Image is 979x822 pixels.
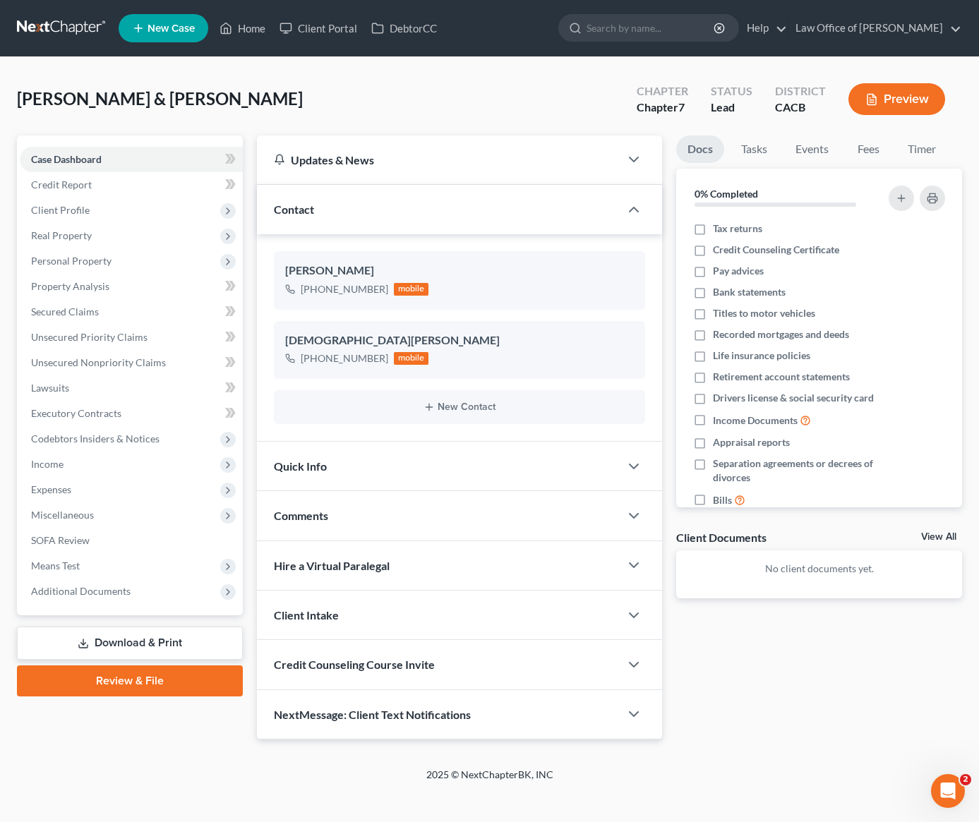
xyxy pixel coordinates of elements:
p: No client documents yet. [687,562,951,576]
a: Help [740,16,787,41]
span: Income [31,458,64,470]
span: Lawsuits [31,382,69,394]
strong: 0% Completed [695,188,758,200]
div: 2025 © NextChapterBK, INC [88,768,892,793]
span: Additional Documents [31,585,131,597]
span: Case Dashboard [31,153,102,165]
span: Recorded mortgages and deeds [713,327,849,342]
span: 7 [678,100,685,114]
span: Miscellaneous [31,509,94,521]
a: Download & Print [17,627,243,660]
span: Titles to motor vehicles [713,306,815,320]
span: Bank statements [713,285,786,299]
div: [PHONE_NUMBER] [301,351,388,365]
a: Timer [896,135,947,163]
span: Client Profile [31,204,90,216]
div: [DEMOGRAPHIC_DATA][PERSON_NAME] [285,332,635,349]
button: Preview [848,83,945,115]
span: Pay advices [713,264,764,278]
a: Tasks [730,135,779,163]
a: DebtorCC [364,16,444,41]
span: Income Documents [713,413,798,428]
a: Unsecured Nonpriority Claims [20,350,243,375]
a: Review & File [17,665,243,696]
span: Property Analysis [31,280,109,292]
span: Codebtors Insiders & Notices [31,433,160,445]
span: Secured Claims [31,306,99,318]
span: Tax returns [713,222,762,236]
div: Updates & News [274,152,603,167]
input: Search by name... [587,15,716,41]
div: Status [711,83,752,99]
a: View All [921,532,956,542]
span: [PERSON_NAME] & [PERSON_NAME] [17,88,303,109]
a: Events [784,135,840,163]
div: District [775,83,826,99]
span: Bills [713,493,732,507]
span: Personal Property [31,255,112,267]
a: Credit Report [20,172,243,198]
a: Case Dashboard [20,147,243,172]
span: Client Intake [274,608,339,622]
span: Appraisal reports [713,435,790,449]
a: Law Office of [PERSON_NAME] [788,16,961,41]
span: Expenses [31,483,71,495]
a: SOFA Review [20,528,243,553]
a: Property Analysis [20,274,243,299]
iframe: Intercom live chat [931,774,965,808]
div: [PERSON_NAME] [285,262,635,279]
div: Lead [711,99,752,116]
a: Secured Claims [20,299,243,325]
div: mobile [394,283,429,296]
span: Life insurance policies [713,349,810,363]
div: CACB [775,99,826,116]
span: Hire a Virtual Paralegal [274,559,390,572]
span: Drivers license & social security card [713,391,874,405]
div: [PHONE_NUMBER] [301,282,388,296]
span: Unsecured Priority Claims [31,331,148,343]
a: Client Portal [272,16,364,41]
div: mobile [394,352,429,365]
a: Executory Contracts [20,401,243,426]
span: Executory Contracts [31,407,121,419]
div: Chapter [637,83,688,99]
div: Chapter [637,99,688,116]
div: Client Documents [676,530,767,545]
span: Retirement account statements [713,370,850,384]
span: New Case [148,23,195,34]
span: Quick Info [274,459,327,473]
span: Separation agreements or decrees of divorces [713,457,879,485]
span: Comments [274,509,328,522]
span: Credit Report [31,179,92,191]
a: Unsecured Priority Claims [20,325,243,350]
span: 2 [960,774,971,785]
span: NextMessage: Client Text Notifications [274,708,471,721]
span: Credit Counseling Certificate [713,243,839,257]
span: Credit Counseling Course Invite [274,658,435,671]
span: Unsecured Nonpriority Claims [31,356,166,368]
a: Home [212,16,272,41]
a: Docs [676,135,724,163]
span: Means Test [31,560,80,572]
span: Contact [274,203,314,216]
a: Fees [846,135,891,163]
a: Lawsuits [20,375,243,401]
span: SOFA Review [31,534,90,546]
button: New Contact [285,401,635,413]
span: Real Property [31,229,92,241]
